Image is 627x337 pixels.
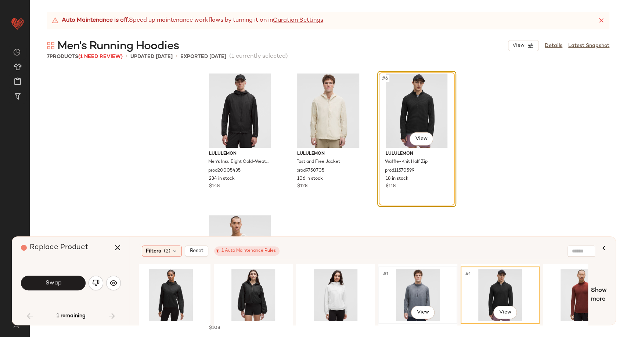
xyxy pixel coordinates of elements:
[78,54,123,60] span: (1 Need Review)
[296,159,340,165] span: Fast and Free Jacket
[209,151,271,157] span: lululemon
[45,280,61,287] span: Swap
[380,74,454,148] img: LM3EX7S_0001_1
[10,16,25,31] img: heart_red.DM2ytmEG.svg
[297,176,323,182] span: 106 in stock
[57,313,86,319] span: 1 remaining
[47,42,54,49] img: svg%3e
[180,53,226,61] p: Exported [DATE]
[164,247,170,255] span: (2)
[218,248,276,254] div: 1 Auto Maintenance Rules
[30,244,89,251] span: Replace Product
[209,325,220,331] span: $108
[209,176,235,182] span: 234 in stock
[591,286,607,304] span: Show more
[130,53,173,61] p: updated [DATE]
[176,52,177,61] span: •
[498,309,511,315] span: View
[21,276,86,290] button: Swap
[146,247,161,255] span: Filters
[385,159,428,165] span: Waffle-Knit Half Zip
[208,159,270,165] span: Men's InsulEight Cold-Weather Run Shell
[512,43,525,49] span: View
[508,40,539,51] button: View
[57,39,179,54] span: Men's Running Hoodies
[297,183,307,190] span: $128
[382,270,390,278] span: #1
[92,279,100,287] img: svg%3e
[203,74,277,148] img: LM4AVPS_0001_1
[110,279,117,287] img: svg%3e
[568,42,609,50] a: Latest Snapshot
[208,168,241,174] span: prod20005435
[411,306,435,319] button: View
[209,183,220,190] span: $148
[545,42,562,50] a: Details
[299,269,372,321] img: LW4CJOS_0002_1
[297,151,359,157] span: lululemon
[416,309,429,315] span: View
[13,49,21,56] img: svg%3e
[51,16,323,25] div: Speed up maintenance workflows by turning it on in
[410,132,433,146] button: View
[381,75,389,82] span: #6
[273,16,323,25] a: Curation Settings
[47,53,123,61] div: Products
[465,270,472,278] span: #1
[296,168,324,174] span: prod9750705
[47,54,50,60] span: 7
[216,269,290,321] img: LW4BQFS_0001_1
[185,245,208,257] button: Reset
[545,269,619,321] img: LM3FUGS_071195_1
[493,306,517,319] button: View
[62,16,129,25] strong: Auto Maintenance is off.
[126,52,127,61] span: •
[415,136,428,142] span: View
[463,269,537,321] img: LM3EX7S_0001_1
[381,269,455,321] img: LM3F64S_070561_1
[291,74,365,148] img: LM4AKGS_033454_1
[203,215,277,290] img: LM3EJSS_032894_1
[190,248,203,254] span: Reset
[9,322,23,328] img: svg%3e
[229,52,288,61] span: (1 currently selected)
[385,168,414,174] span: prod11570599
